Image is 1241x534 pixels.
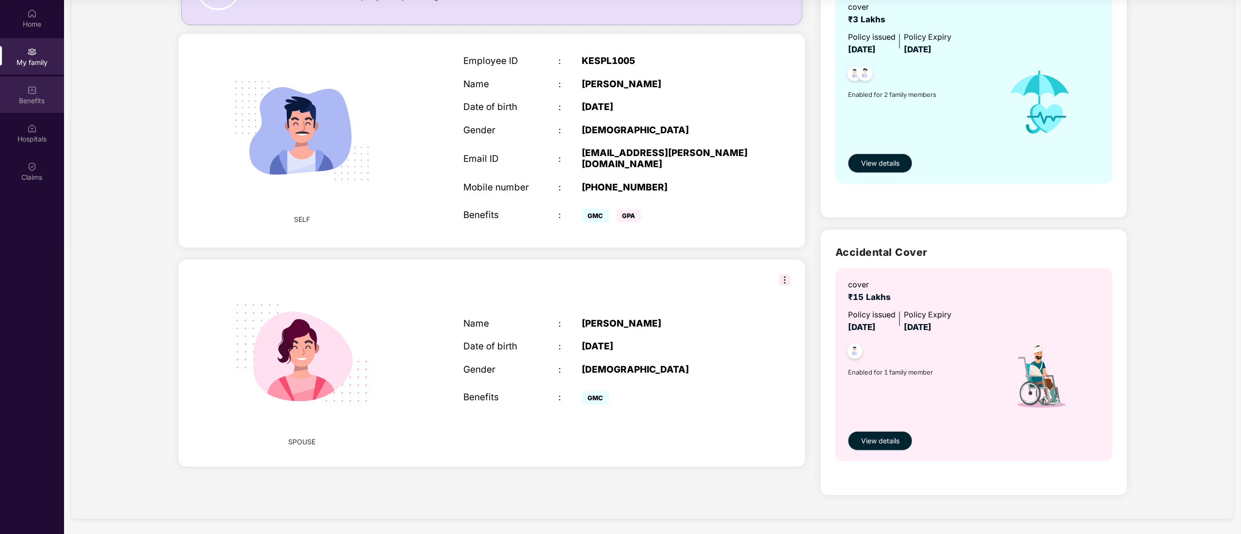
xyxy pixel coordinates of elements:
div: [PERSON_NAME] [582,79,748,90]
img: svg+xml;base64,PHN2ZyB4bWxucz0iaHR0cDovL3d3dy53My5vcmcvMjAwMC9zdmciIHdpZHRoPSI0OC45NDMiIGhlaWdodD... [843,63,867,87]
div: Policy issued [848,309,896,321]
div: : [558,364,582,376]
span: View details [861,158,899,169]
span: Enabled for 1 family member [848,367,996,377]
button: View details [848,431,913,451]
span: GMC [582,391,609,405]
div: : [558,56,582,67]
div: Policy issued [848,31,896,43]
div: [DEMOGRAPHIC_DATA] [582,364,748,376]
span: SPOUSE [288,437,315,447]
img: icon [996,56,1084,149]
div: : [558,102,582,113]
span: View details [861,436,899,446]
div: Date of birth [464,102,558,113]
div: cover [848,1,890,13]
span: [DATE] [848,322,876,332]
div: Gender [464,364,558,376]
div: : [558,79,582,90]
div: [DEMOGRAPHIC_DATA] [582,125,748,136]
span: ₹3 Lakhs [848,15,890,24]
img: svg+xml;base64,PHN2ZyB4bWxucz0iaHR0cDovL3d3dy53My5vcmcvMjAwMC9zdmciIHdpZHRoPSI0OC45NDMiIGhlaWdodD... [843,341,867,364]
div: : [558,154,582,165]
span: [DATE] [848,45,876,54]
img: svg+xml;base64,PHN2ZyBpZD0iSG9tZSIgeG1sbnM9Imh0dHA6Ly93d3cudzMub3JnLzIwMDAvc3ZnIiB3aWR0aD0iMjAiIG... [27,9,37,18]
div: [DATE] [582,341,748,352]
span: [DATE] [904,322,931,332]
img: svg+xml;base64,PHN2ZyB4bWxucz0iaHR0cDovL3d3dy53My5vcmcvMjAwMC9zdmciIHdpZHRoPSI0OC45NDMiIGhlaWdodD... [853,63,877,87]
div: cover [848,279,896,291]
div: : [558,182,582,193]
img: svg+xml;base64,PHN2ZyB4bWxucz0iaHR0cDovL3d3dy53My5vcmcvMjAwMC9zdmciIHdpZHRoPSIyMjQiIGhlaWdodD0iMT... [218,47,386,214]
span: [DATE] [904,45,931,54]
img: svg+xml;base64,PHN2ZyBpZD0iSG9zcGl0YWxzIiB4bWxucz0iaHR0cDovL3d3dy53My5vcmcvMjAwMC9zdmciIHdpZHRoPS... [27,124,37,133]
img: svg+xml;base64,PHN2ZyBpZD0iQmVuZWZpdHMiIHhtbG5zPSJodHRwOi8vd3d3LnczLm9yZy8yMDAwL3N2ZyIgd2lkdGg9Ij... [27,85,37,95]
div: Employee ID [464,56,558,67]
span: Enabled for 2 family members [848,90,996,99]
div: Name [464,79,558,90]
div: Gender [464,125,558,136]
div: : [558,125,582,136]
div: : [558,210,582,221]
button: View details [848,154,913,173]
div: [PERSON_NAME] [582,318,748,330]
span: ₹15 Lakhs [848,292,896,302]
img: svg+xml;base64,PHN2ZyB3aWR0aD0iMjAiIGhlaWdodD0iMjAiIHZpZXdCb3g9IjAgMCAyMCAyMCIgZmlsbD0ibm9uZSIgeG... [27,47,37,57]
div: Policy Expiry [904,31,951,43]
div: Mobile number [464,182,558,193]
div: KESPL1005 [582,56,748,67]
span: GMC [582,209,609,222]
div: [PHONE_NUMBER] [582,182,748,193]
div: Email ID [464,154,558,165]
div: Benefits [464,210,558,221]
img: icon [996,334,1084,427]
div: [DATE] [582,102,748,113]
img: svg+xml;base64,PHN2ZyB4bWxucz0iaHR0cDovL3d3dy53My5vcmcvMjAwMC9zdmciIHdpZHRoPSIyMjQiIGhlaWdodD0iMT... [218,269,386,437]
img: svg+xml;base64,PHN2ZyB3aWR0aD0iMzIiIGhlaWdodD0iMzIiIHZpZXdCb3g9IjAgMCAzMiAzMiIgZmlsbD0ibm9uZSIgeG... [779,274,791,286]
span: SELF [294,214,310,225]
h2: Accidental Cover [835,244,1112,260]
div: : [558,318,582,330]
span: GPA [617,209,641,222]
div: Name [464,318,558,330]
div: Benefits [464,392,558,403]
div: : [558,341,582,352]
div: Policy Expiry [904,309,951,321]
div: [EMAIL_ADDRESS][PERSON_NAME][DOMAIN_NAME] [582,148,748,170]
div: : [558,392,582,403]
div: Date of birth [464,341,558,352]
img: svg+xml;base64,PHN2ZyBpZD0iQ2xhaW0iIHhtbG5zPSJodHRwOi8vd3d3LnczLm9yZy8yMDAwL3N2ZyIgd2lkdGg9IjIwIi... [27,162,37,172]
